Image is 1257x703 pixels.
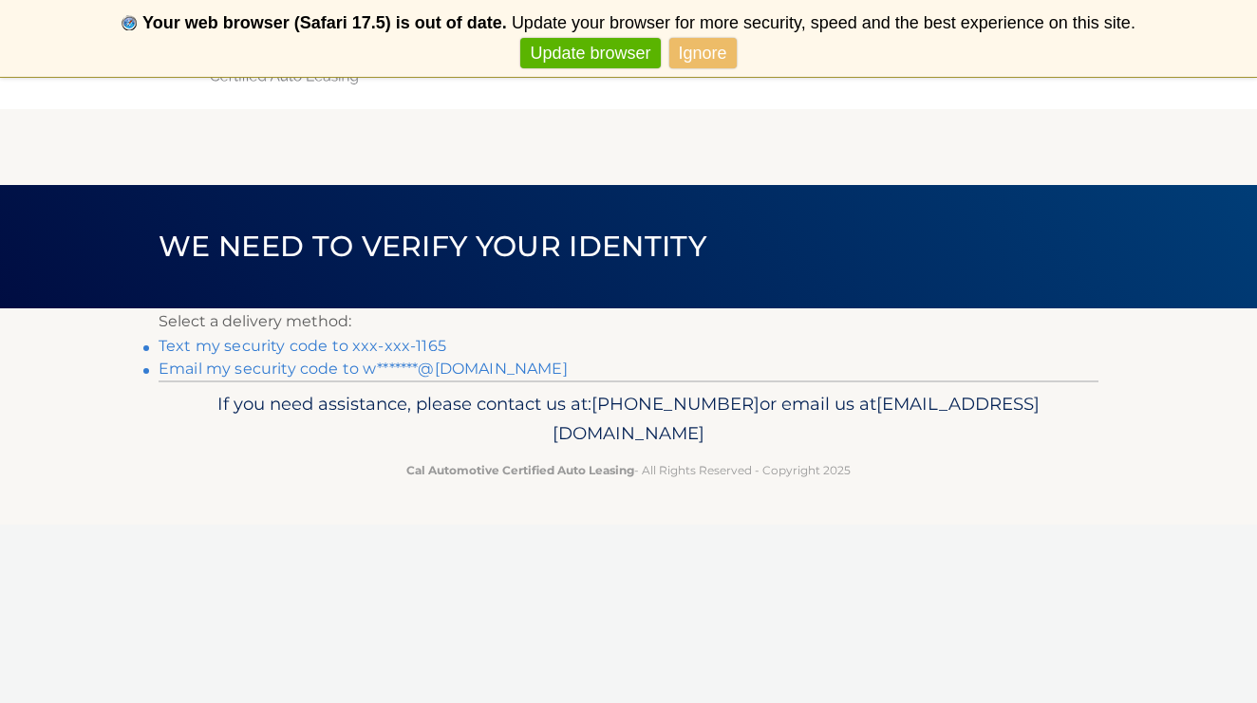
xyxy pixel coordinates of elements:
p: - All Rights Reserved - Copyright 2025 [171,460,1086,480]
a: Update browser [520,38,660,69]
span: Update your browser for more security, speed and the best experience on this site. [512,13,1135,32]
span: We need to verify your identity [159,229,706,264]
a: Ignore [669,38,737,69]
p: If you need assistance, please contact us at: or email us at [171,389,1086,450]
span: [PHONE_NUMBER] [591,393,760,415]
a: Text my security code to xxx-xxx-1165 [159,337,446,355]
b: Your web browser (Safari 17.5) is out of date. [142,13,507,32]
strong: Cal Automotive Certified Auto Leasing [406,463,634,477]
a: Email my security code to w*******@[DOMAIN_NAME] [159,360,568,378]
p: Select a delivery method: [159,308,1098,335]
